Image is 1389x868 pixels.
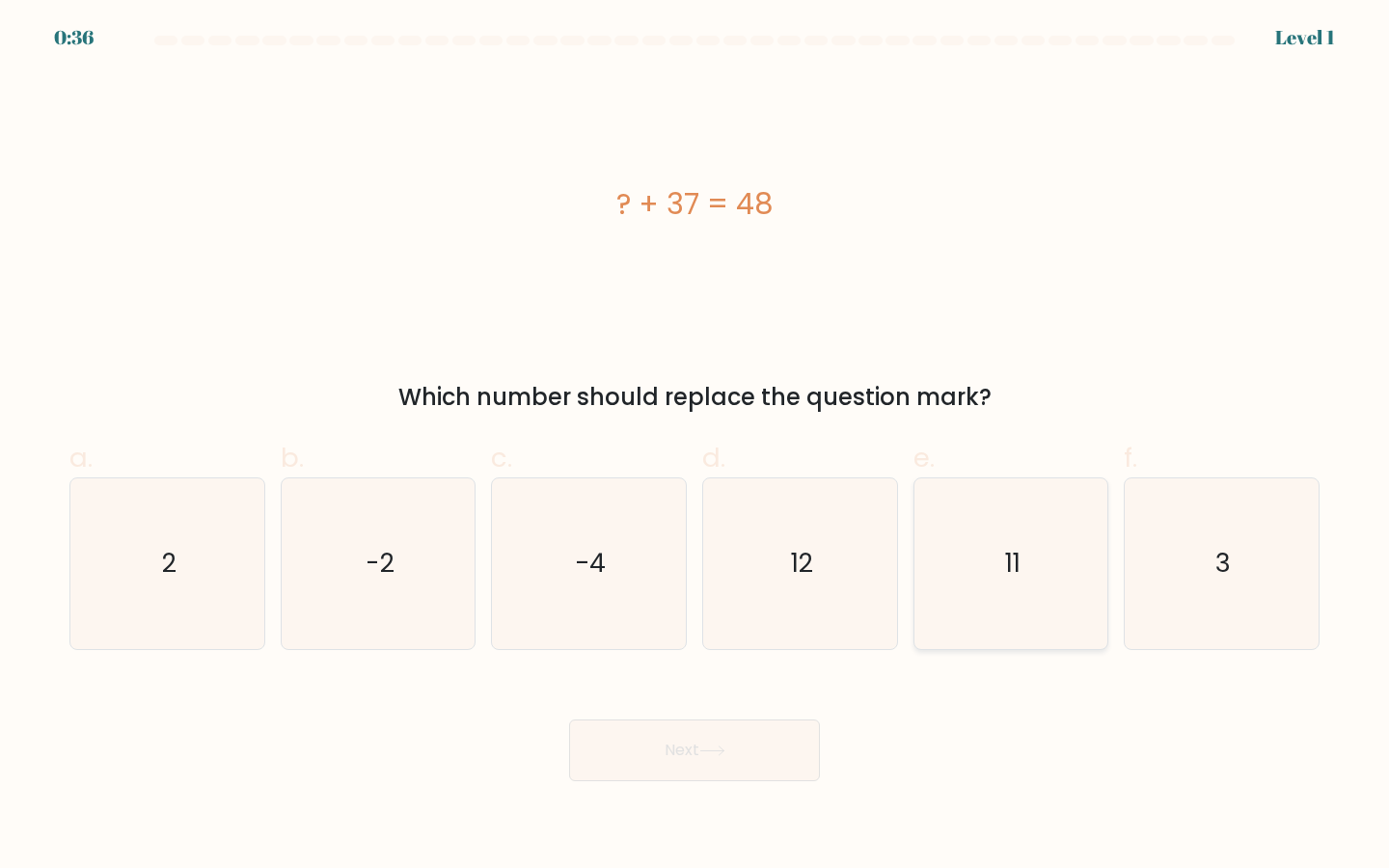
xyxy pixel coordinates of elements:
span: f. [1124,439,1137,476]
span: a. [69,439,93,476]
span: b. [281,439,304,476]
text: -2 [366,546,395,582]
div: Level 1 [1275,23,1335,52]
button: Next [569,719,820,781]
text: 2 [162,546,177,582]
span: d. [702,439,725,476]
div: 0:36 [54,23,94,52]
span: e. [913,439,935,476]
div: Which number should replace the question mark? [81,380,1308,415]
text: 11 [1005,546,1021,582]
div: ? + 37 = 48 [69,182,1320,226]
text: 3 [1215,546,1231,582]
text: -4 [575,546,606,582]
span: c. [491,439,512,476]
text: 12 [791,546,813,582]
